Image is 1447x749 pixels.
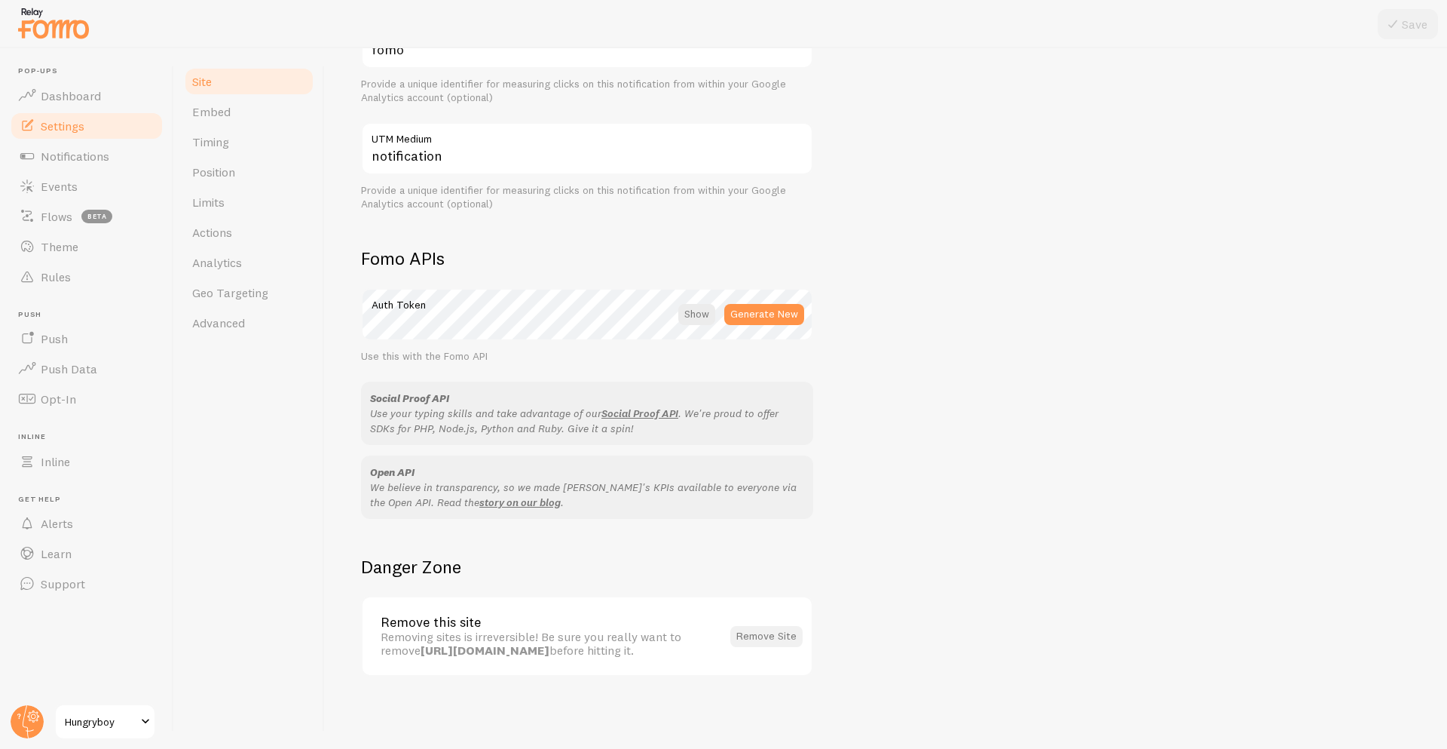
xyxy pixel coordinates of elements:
[9,232,164,262] a: Theme
[9,539,164,569] a: Learn
[183,127,315,157] a: Timing
[41,361,97,376] span: Push Data
[370,406,804,436] p: Use your typing skills and take advantage of our . We're proud to offer SDKs for PHP, Node.js, Py...
[724,304,804,325] button: Generate New
[192,315,245,330] span: Advanced
[421,643,549,658] strong: [URL][DOMAIN_NAME]
[18,66,164,76] span: Pop-ups
[41,149,109,164] span: Notifications
[9,569,164,599] a: Support
[183,66,315,97] a: Site
[41,269,71,284] span: Rules
[9,354,164,384] a: Push Data
[9,508,164,539] a: Alerts
[41,576,85,591] span: Support
[41,454,70,469] span: Inline
[601,407,678,420] a: Social Proof API
[361,350,813,364] div: Use this with the Fomo API
[41,546,72,561] span: Learn
[9,384,164,414] a: Opt-In
[41,516,73,531] span: Alerts
[361,122,813,148] label: UTM Medium
[370,391,804,406] div: Social Proof API
[54,704,156,740] a: Hungryboy
[361,288,813,314] label: Auth Token
[41,391,76,407] span: Opt-In
[41,179,78,194] span: Events
[41,331,68,346] span: Push
[65,713,136,731] span: Hungryboy
[81,210,112,223] span: beta
[192,255,242,270] span: Analytics
[16,4,91,42] img: fomo-relay-logo-orange.svg
[730,626,803,647] button: Remove Site
[192,285,268,300] span: Geo Targeting
[361,78,813,104] div: Provide a unique identifier for measuring clicks on this notification from within your Google Ana...
[183,157,315,187] a: Position
[9,81,164,111] a: Dashboard
[381,615,721,629] div: Remove this site
[9,111,164,141] a: Settings
[9,447,164,477] a: Inline
[41,88,101,103] span: Dashboard
[18,495,164,505] span: Get Help
[9,141,164,171] a: Notifications
[9,324,164,354] a: Push
[370,465,804,480] div: Open API
[479,496,561,509] a: story on our blog
[192,195,225,210] span: Limits
[183,247,315,278] a: Analytics
[41,118,84,134] span: Settings
[183,217,315,247] a: Actions
[192,104,231,119] span: Embed
[41,209,72,224] span: Flows
[18,310,164,320] span: Push
[361,555,813,579] h2: Danger Zone
[183,97,315,127] a: Embed
[192,134,229,149] span: Timing
[183,187,315,217] a: Limits
[18,432,164,442] span: Inline
[192,225,232,240] span: Actions
[183,278,315,308] a: Geo Targeting
[183,308,315,338] a: Advanced
[9,262,164,292] a: Rules
[361,184,813,210] div: Provide a unique identifier for measuring clicks on this notification from within your Google Ana...
[381,630,721,658] div: Removing sites is irreversible! Be sure you really want to remove before hitting it.
[9,201,164,232] a: Flows beta
[192,164,235,180] span: Position
[41,239,78,254] span: Theme
[192,74,212,89] span: Site
[361,247,813,270] h2: Fomo APIs
[9,171,164,201] a: Events
[370,480,804,510] p: We believe in transparency, so we made [PERSON_NAME]'s KPIs available to everyone via the Open AP...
